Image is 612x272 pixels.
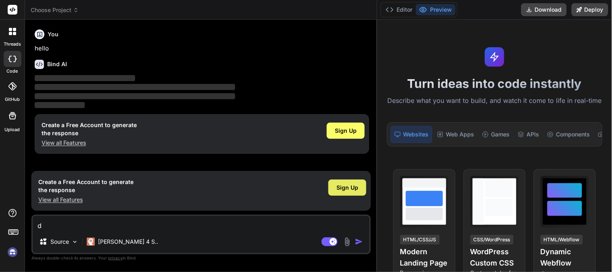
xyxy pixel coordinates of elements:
[33,216,370,230] textarea: d
[4,41,21,48] label: threads
[47,60,67,68] h6: Bind AI
[6,245,19,259] img: signin
[38,196,134,204] p: View all Features
[544,126,593,143] div: Components
[416,4,455,15] button: Preview
[434,126,477,143] div: Web Apps
[336,184,358,192] span: Sign Up
[35,75,135,81] span: ‌
[38,178,134,194] h1: Create a Free Account to generate the response
[31,6,79,14] span: Choose Project
[35,93,235,99] span: ‌
[7,68,18,75] label: code
[5,126,20,133] label: Upload
[35,102,85,108] span: ‌
[382,96,607,106] p: Describe what you want to build, and watch it come to life in real-time
[470,246,519,269] h4: WordPress Custom CSS
[31,254,371,262] p: Always double-check its answers. Your in Bind
[35,84,235,90] span: ‌
[98,238,158,246] p: [PERSON_NAME] 4 S..
[108,255,123,260] span: privacy
[572,3,608,16] button: Deploy
[400,235,440,245] div: HTML/CSS/JS
[382,76,607,91] h1: Turn ideas into code instantly
[391,126,432,143] div: Websites
[48,30,58,38] h6: You
[35,44,369,53] p: hello
[343,237,352,247] img: attachment
[71,239,78,245] img: Pick Models
[42,121,137,137] h1: Create a Free Account to generate the response
[87,238,95,246] img: Claude 4 Sonnet
[355,238,363,246] img: icon
[5,96,20,103] label: GitHub
[400,246,449,269] h4: Modern Landing Page
[470,235,514,245] div: CSS/WordPress
[335,127,357,135] span: Sign Up
[541,235,583,245] div: HTML/Webflow
[479,126,513,143] div: Games
[382,4,416,15] button: Editor
[514,126,542,143] div: APIs
[50,238,69,246] p: Source
[42,139,137,147] p: View all Features
[521,3,567,16] button: Download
